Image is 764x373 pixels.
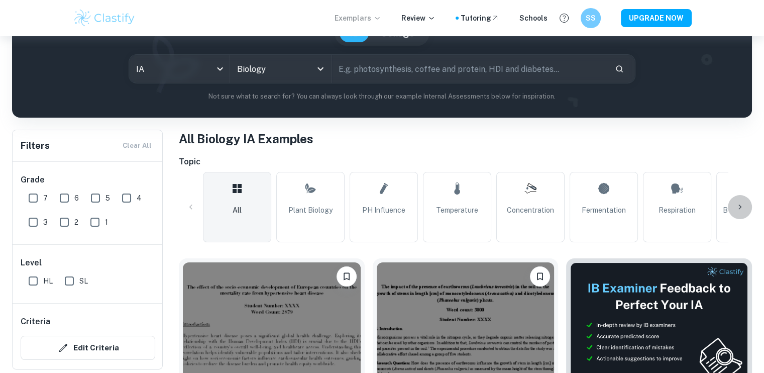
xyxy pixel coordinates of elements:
[21,316,50,328] h6: Criteria
[233,205,242,216] span: All
[659,205,696,216] span: Respiration
[129,55,230,83] div: IA
[20,91,744,102] p: Not sure what to search for? You can always look through our example Internal Assessments below f...
[582,205,626,216] span: Fermentation
[43,193,48,204] span: 7
[79,275,88,287] span: SL
[332,55,607,83] input: E.g. photosynthesis, coffee and protein, HDI and diabetes...
[179,130,752,148] h1: All Biology IA Examples
[21,139,50,153] h6: Filters
[556,10,573,27] button: Help and Feedback
[436,205,478,216] span: Temperature
[21,257,155,269] h6: Level
[313,62,328,76] button: Open
[74,217,78,228] span: 2
[105,193,110,204] span: 5
[21,174,155,186] h6: Grade
[611,60,628,77] button: Search
[362,205,405,216] span: pH Influence
[105,217,108,228] span: 1
[335,13,381,24] p: Exemplars
[73,8,137,28] img: Clastify logo
[621,9,692,27] button: UPGRADE NOW
[461,13,499,24] a: Tutoring
[507,205,554,216] span: Concentration
[74,193,79,204] span: 6
[337,266,357,287] button: Bookmark
[137,193,142,204] span: 4
[43,275,53,287] span: HL
[530,266,550,287] button: Bookmark
[179,156,752,168] h6: Topic
[401,13,435,24] p: Review
[43,217,48,228] span: 3
[585,13,596,24] h6: SS
[288,205,333,216] span: Plant Biology
[21,336,155,360] button: Edit Criteria
[581,8,601,28] button: SS
[519,13,548,24] a: Schools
